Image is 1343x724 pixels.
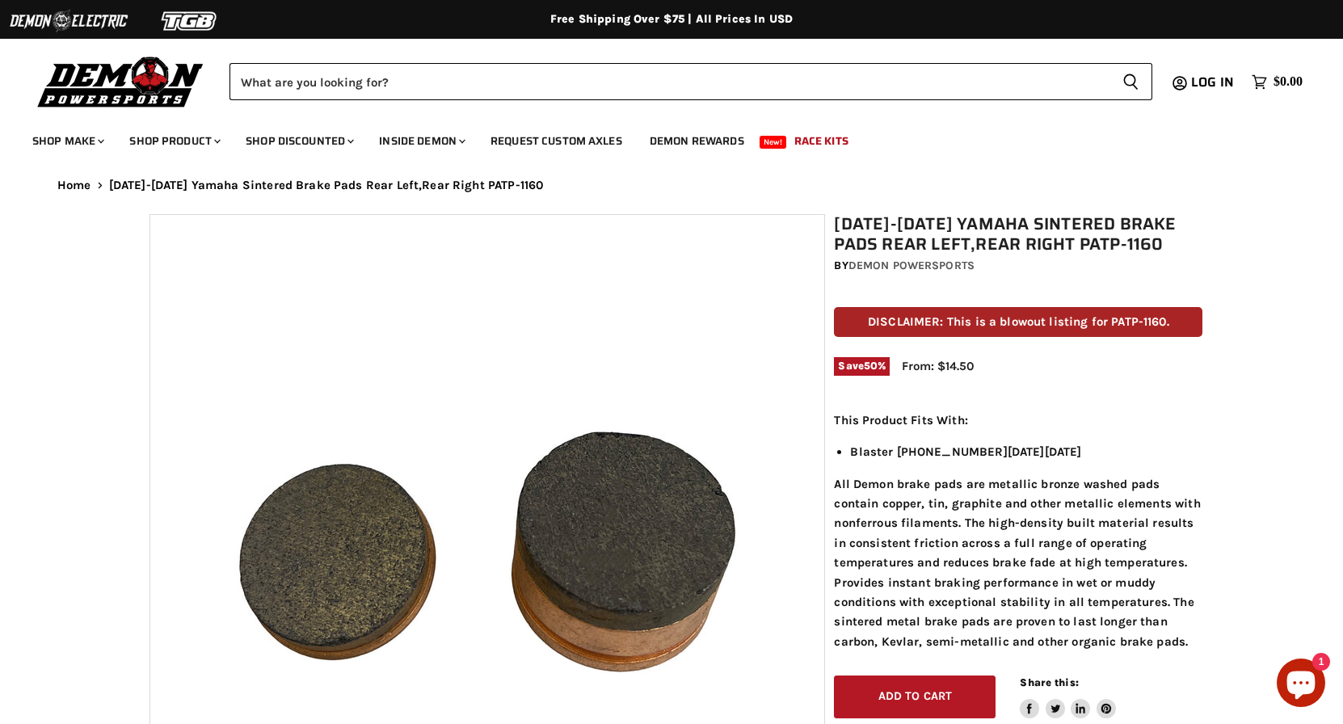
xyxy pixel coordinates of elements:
span: Add to cart [878,689,953,703]
a: Demon Rewards [638,124,756,158]
a: $0.00 [1244,70,1311,94]
ul: Main menu [20,118,1299,158]
span: Log in [1191,72,1234,92]
a: Demon Powersports [848,259,975,272]
aside: Share this: [1020,676,1116,718]
p: This Product Fits With: [834,410,1202,430]
span: 50 [864,360,878,372]
a: Inside Demon [367,124,475,158]
img: Demon Powersports [32,53,209,110]
span: From: $14.50 [902,359,974,373]
button: Add to cart [834,676,996,718]
span: New! [760,136,787,149]
a: Home [57,179,91,192]
span: [DATE]-[DATE] Yamaha Sintered Brake Pads Rear Left,Rear Right PATP-1160 [109,179,544,192]
inbox-online-store-chat: Shopify online store chat [1272,659,1330,711]
button: Search [1109,63,1152,100]
span: Share this: [1020,676,1078,688]
p: DISCLAIMER: This is a blowout listing for PATP-1160. [834,307,1202,337]
a: Shop Make [20,124,114,158]
img: Demon Electric Logo 2 [8,6,129,36]
span: $0.00 [1274,74,1303,90]
a: Shop Product [117,124,230,158]
input: Search [229,63,1109,100]
li: Blaster [PHONE_NUMBER][DATE][DATE] [850,442,1202,461]
h1: [DATE]-[DATE] Yamaha Sintered Brake Pads Rear Left,Rear Right PATP-1160 [834,214,1202,255]
div: Free Shipping Over $75 | All Prices In USD [25,12,1318,27]
img: TGB Logo 2 [129,6,250,36]
a: Log in [1184,75,1244,90]
span: Save % [834,357,890,375]
a: Shop Discounted [234,124,364,158]
div: by [834,257,1202,275]
form: Product [229,63,1152,100]
a: Request Custom Axles [478,124,634,158]
a: Race Kits [782,124,861,158]
div: All Demon brake pads are metallic bronze washed pads contain copper, tin, graphite and other meta... [834,410,1202,651]
nav: Breadcrumbs [25,179,1318,192]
